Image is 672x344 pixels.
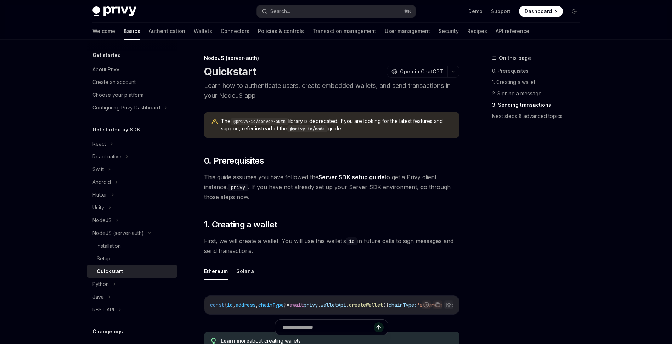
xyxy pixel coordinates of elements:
div: Installation [97,242,121,250]
div: NodeJS (server-auth) [92,229,144,237]
a: Wallets [194,23,212,40]
div: Java [92,293,104,301]
div: NodeJS (server-auth) [204,55,459,62]
div: Choose your platform [92,91,143,99]
svg: Warning [211,118,218,125]
span: address [236,302,255,308]
a: Choose your platform [87,89,177,101]
a: Installation [87,239,177,252]
button: Ask AI [444,300,453,309]
div: Configuring Privy Dashboard [92,103,160,112]
a: Security [439,23,459,40]
div: REST API [92,305,114,314]
span: , [233,302,236,308]
span: 'ethereum' [417,302,445,308]
a: Next steps & advanced topics [492,111,586,122]
code: id [346,237,357,245]
div: Android [92,178,111,186]
a: Recipes [467,23,487,40]
code: privy [228,184,248,191]
span: . [318,302,321,308]
code: @privy-io/node [287,125,328,132]
button: Copy the contents from the code block [433,300,442,309]
div: Search... [270,7,290,16]
span: { [224,302,227,308]
div: Unity [92,203,104,212]
a: Setup [87,252,177,265]
span: 0. Prerequisites [204,155,264,167]
a: API reference [496,23,529,40]
div: React [92,140,106,148]
span: On this page [499,54,531,62]
span: createWallet [349,302,383,308]
a: Authentication [149,23,185,40]
a: Basics [124,23,140,40]
div: About Privy [92,65,119,74]
a: User management [385,23,430,40]
button: Solana [236,263,254,280]
span: ⌘ K [404,9,411,14]
span: walletApi [321,302,346,308]
span: ({ [383,302,389,308]
button: Search...⌘K [257,5,416,18]
button: Open in ChatGPT [387,66,447,78]
a: 2. Signing a message [492,88,586,99]
span: chainType: [389,302,417,308]
button: Send message [374,322,384,332]
a: About Privy [87,63,177,76]
h5: Get started [92,51,121,60]
button: Toggle dark mode [569,6,580,17]
a: Connectors [221,23,249,40]
div: Setup [97,254,111,263]
a: Demo [468,8,482,15]
div: Swift [92,165,104,174]
p: Learn how to authenticate users, create embedded wallets, and send transactions in your NodeJS app [204,81,459,101]
div: Python [92,280,109,288]
a: @privy-io/node [287,125,328,131]
a: Quickstart [87,265,177,278]
span: = [287,302,289,308]
span: chainType [258,302,284,308]
div: Quickstart [97,267,123,276]
a: 3. Sending transactions [492,99,586,111]
h5: Changelogs [92,327,123,336]
span: id [227,302,233,308]
span: const [210,302,224,308]
span: Open in ChatGPT [400,68,443,75]
button: Ethereum [204,263,228,280]
a: Welcome [92,23,115,40]
div: Flutter [92,191,107,199]
a: Dashboard [519,6,563,17]
span: } [284,302,287,308]
div: Create an account [92,78,136,86]
span: Dashboard [525,8,552,15]
a: Transaction management [312,23,376,40]
div: React native [92,152,122,161]
a: 1. Creating a wallet [492,77,586,88]
span: The library is deprecated. If you are looking for the latest features and support, refer instead ... [221,118,452,132]
span: This guide assumes you have followed the to get a Privy client instance, . If you have not alread... [204,172,459,202]
span: , [255,302,258,308]
a: Server SDK setup guide [318,174,385,181]
a: 0. Prerequisites [492,65,586,77]
h1: Quickstart [204,65,256,78]
span: await [289,302,304,308]
a: Create an account [87,76,177,89]
img: dark logo [92,6,136,16]
span: privy [304,302,318,308]
div: NodeJS [92,216,112,225]
a: Policies & controls [258,23,304,40]
h5: Get started by SDK [92,125,140,134]
span: 1. Creating a wallet [204,219,277,230]
button: Report incorrect code [422,300,431,309]
code: @privy-io/server-auth [231,118,288,125]
span: First, we will create a wallet. You will use this wallet’s in future calls to sign messages and s... [204,236,459,256]
a: Support [491,8,510,15]
span: . [346,302,349,308]
span: }); [445,302,454,308]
